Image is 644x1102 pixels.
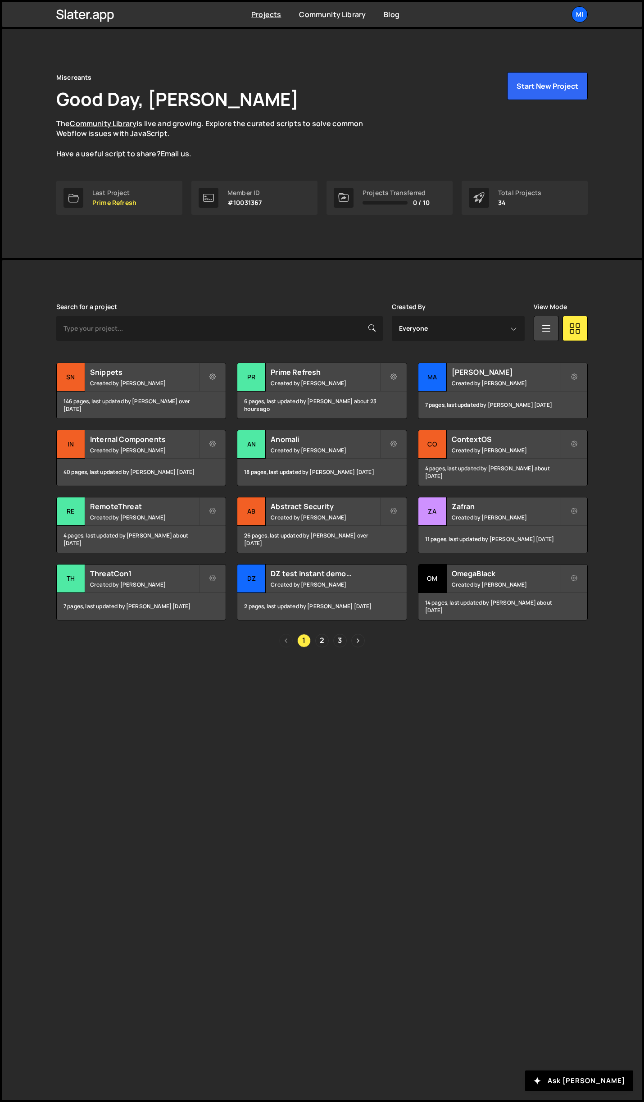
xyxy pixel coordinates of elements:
small: Created by [PERSON_NAME] [90,446,199,454]
div: Miscreants [56,72,92,83]
div: 146 pages, last updated by [PERSON_NAME] over [DATE] [57,392,226,419]
a: Next page [351,634,365,647]
h2: Snippets [90,367,199,377]
a: Email us [161,149,189,159]
h2: ThreatCon1 [90,569,199,578]
a: Community Library [299,9,366,19]
div: Re [57,497,85,526]
div: An [237,430,266,459]
h2: ContextOS [452,434,560,444]
a: Last Project Prime Refresh [56,181,182,215]
div: Member ID [227,189,262,196]
small: Created by [PERSON_NAME] [90,379,199,387]
a: Om OmegaBlack Created by [PERSON_NAME] 14 pages, last updated by [PERSON_NAME] about [DATE] [418,564,588,620]
div: Za [418,497,447,526]
input: Type your project... [56,316,383,341]
div: 26 pages, last updated by [PERSON_NAME] over [DATE] [237,526,406,553]
small: Created by [PERSON_NAME] [90,514,199,521]
div: Om [418,565,447,593]
div: 4 pages, last updated by [PERSON_NAME] about [DATE] [57,526,226,553]
a: Page 3 [333,634,347,647]
a: Ab Abstract Security Created by [PERSON_NAME] 26 pages, last updated by [PERSON_NAME] over [DATE] [237,497,407,553]
label: Created By [392,303,426,310]
div: Ab [237,497,266,526]
button: Start New Project [507,72,588,100]
a: Blog [384,9,399,19]
div: In [57,430,85,459]
span: 0 / 10 [413,199,430,206]
label: Search for a project [56,303,117,310]
button: Ask [PERSON_NAME] [525,1070,633,1091]
div: 14 pages, last updated by [PERSON_NAME] about [DATE] [418,593,587,620]
h2: DZ test instant demo (delete later) [271,569,379,578]
a: Ma [PERSON_NAME] Created by [PERSON_NAME] 7 pages, last updated by [PERSON_NAME] [DATE] [418,363,588,419]
a: Community Library [70,118,136,128]
label: View Mode [534,303,567,310]
a: In Internal Components Created by [PERSON_NAME] 40 pages, last updated by [PERSON_NAME] [DATE] [56,430,226,486]
div: 6 pages, last updated by [PERSON_NAME] about 23 hours ago [237,392,406,419]
h2: Prime Refresh [271,367,379,377]
h2: Anomali [271,434,379,444]
div: Th [57,565,85,593]
small: Created by [PERSON_NAME] [452,514,560,521]
div: Sn [57,363,85,392]
a: Pr Prime Refresh Created by [PERSON_NAME] 6 pages, last updated by [PERSON_NAME] about 23 hours ago [237,363,407,419]
a: DZ DZ test instant demo (delete later) Created by [PERSON_NAME] 2 pages, last updated by [PERSON_... [237,564,407,620]
div: Ma [418,363,447,392]
div: Pagination [56,634,588,647]
a: Sn Snippets Created by [PERSON_NAME] 146 pages, last updated by [PERSON_NAME] over [DATE] [56,363,226,419]
a: An Anomali Created by [PERSON_NAME] 18 pages, last updated by [PERSON_NAME] [DATE] [237,430,407,486]
small: Created by [PERSON_NAME] [271,446,379,454]
small: Created by [PERSON_NAME] [271,514,379,521]
p: #10031367 [227,199,262,206]
a: Mi [571,6,588,23]
small: Created by [PERSON_NAME] [452,581,560,588]
a: Page 2 [315,634,329,647]
div: Co [418,430,447,459]
div: Pr [237,363,266,392]
div: Last Project [92,189,136,196]
small: Created by [PERSON_NAME] [452,446,560,454]
a: Co ContextOS Created by [PERSON_NAME] 4 pages, last updated by [PERSON_NAME] about [DATE] [418,430,588,486]
a: Za Zafran Created by [PERSON_NAME] 11 pages, last updated by [PERSON_NAME] [DATE] [418,497,588,553]
div: 4 pages, last updated by [PERSON_NAME] about [DATE] [418,459,587,486]
div: 18 pages, last updated by [PERSON_NAME] [DATE] [237,459,406,486]
a: Projects [251,9,281,19]
div: 40 pages, last updated by [PERSON_NAME] [DATE] [57,459,226,486]
h2: Abstract Security [271,501,379,511]
h2: Internal Components [90,434,199,444]
h2: RemoteThreat [90,501,199,511]
small: Created by [PERSON_NAME] [271,581,379,588]
small: Created by [PERSON_NAME] [271,379,379,387]
div: 7 pages, last updated by [PERSON_NAME] [DATE] [418,392,587,419]
div: 2 pages, last updated by [PERSON_NAME] [DATE] [237,593,406,620]
h2: OmegaBlack [452,569,560,578]
div: DZ [237,565,266,593]
small: Created by [PERSON_NAME] [90,581,199,588]
p: Prime Refresh [92,199,136,206]
div: Total Projects [498,189,541,196]
a: Th ThreatCon1 Created by [PERSON_NAME] 7 pages, last updated by [PERSON_NAME] [DATE] [56,564,226,620]
p: The is live and growing. Explore the curated scripts to solve common Webflow issues with JavaScri... [56,118,381,159]
p: 34 [498,199,541,206]
h2: Zafran [452,501,560,511]
small: Created by [PERSON_NAME] [452,379,560,387]
div: Projects Transferred [363,189,430,196]
a: Re RemoteThreat Created by [PERSON_NAME] 4 pages, last updated by [PERSON_NAME] about [DATE] [56,497,226,553]
div: 7 pages, last updated by [PERSON_NAME] [DATE] [57,593,226,620]
h1: Good Day, [PERSON_NAME] [56,87,299,111]
h2: [PERSON_NAME] [452,367,560,377]
div: 11 pages, last updated by [PERSON_NAME] [DATE] [418,526,587,553]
